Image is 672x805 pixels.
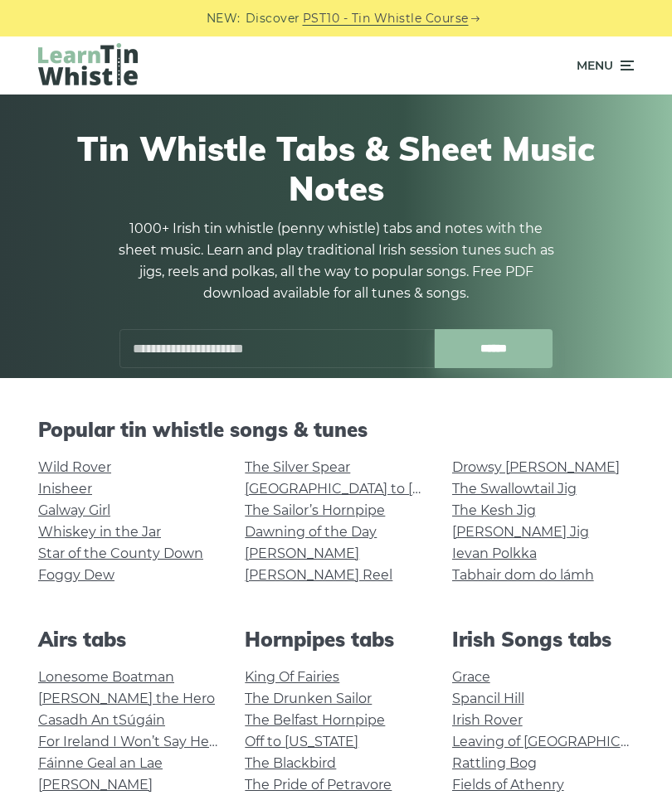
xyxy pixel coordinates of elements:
[38,481,92,497] a: Inisheer
[245,755,336,771] a: The Blackbird
[452,567,594,583] a: Tabhair dom do lámh
[245,628,426,652] h2: Hornpipes tabs
[38,567,114,583] a: Foggy Dew
[112,218,560,304] p: 1000+ Irish tin whistle (penny whistle) tabs and notes with the sheet music. Learn and play tradi...
[452,628,634,652] h2: Irish Songs tabs
[452,481,577,497] a: The Swallowtail Jig
[38,43,138,85] img: LearnTinWhistle.com
[452,734,666,749] a: Leaving of [GEOGRAPHIC_DATA]
[245,524,377,540] a: Dawning of the Day
[245,712,385,728] a: The Belfast Hornpipe
[245,567,392,583] a: [PERSON_NAME] Reel
[245,481,551,497] a: [GEOGRAPHIC_DATA] to [GEOGRAPHIC_DATA]
[38,418,634,442] h2: Popular tin whistle songs & tunes
[245,502,385,518] a: The Sailor’s Hornpipe
[245,546,359,561] a: [PERSON_NAME]
[38,691,215,706] a: [PERSON_NAME] the Hero
[38,546,203,561] a: Star of the County Down
[452,777,564,793] a: Fields of Athenry
[452,459,620,475] a: Drowsy [PERSON_NAME]
[38,777,153,793] a: [PERSON_NAME]
[38,734,258,749] a: For Ireland I Won’t Say Her Name
[452,691,524,706] a: Spancil Hill
[38,129,634,208] h1: Tin Whistle Tabs & Sheet Music Notes
[452,755,537,771] a: Rattling Bog
[577,45,613,86] span: Menu
[452,524,589,540] a: [PERSON_NAME] Jig
[38,712,165,728] a: Casadh An tSúgáin
[38,755,163,771] a: Fáinne Geal an Lae
[245,459,350,475] a: The Silver Spear
[245,669,339,685] a: King Of Fairies
[245,691,372,706] a: The Drunken Sailor
[452,502,536,518] a: The Kesh Jig
[38,628,220,652] h2: Airs tabs
[38,502,110,518] a: Galway Girl
[38,459,111,475] a: Wild Rover
[452,712,523,728] a: Irish Rover
[38,669,174,685] a: Lonesome Boatman
[245,777,392,793] a: The Pride of Petravore
[452,669,490,685] a: Grace
[245,734,358,749] a: Off to [US_STATE]
[38,524,161,540] a: Whiskey in the Jar
[452,546,537,561] a: Ievan Polkka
